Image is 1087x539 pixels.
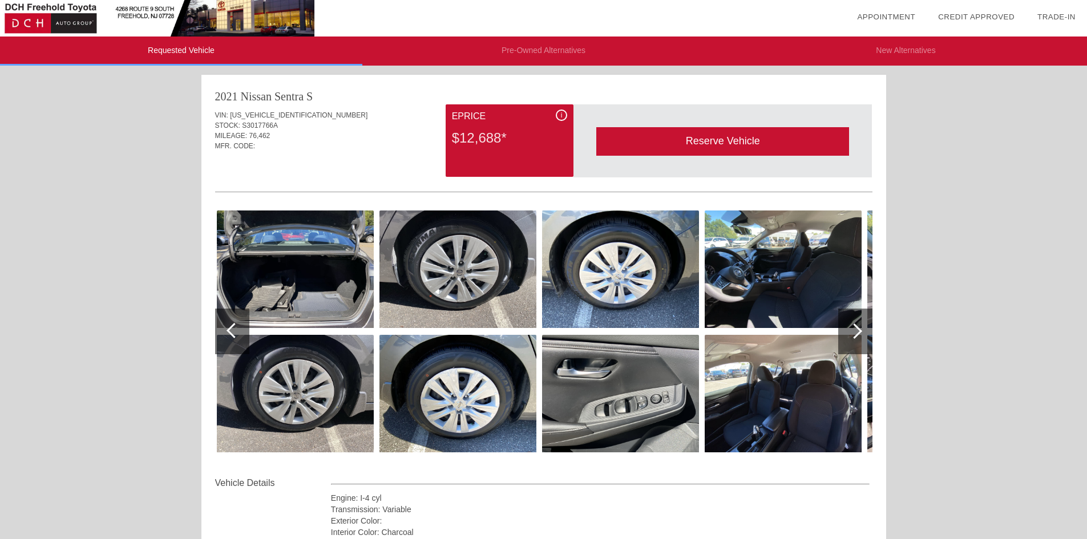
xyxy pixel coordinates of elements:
img: cd3c19ed95f9a41a8172a63cb423d1dax.jpg [379,335,536,452]
div: Reserve Vehicle [596,127,849,155]
div: Exterior Color: [331,515,870,526]
div: S [306,88,313,104]
img: 0b54e125fab444196a74cff99cba0c5fx.jpg [867,210,1024,328]
div: Interior Color: Charcoal [331,526,870,538]
img: 3cd6f977c6985673b386a123fb3294b7x.jpg [542,335,699,452]
a: Credit Approved [938,13,1015,21]
span: VIN: [215,111,228,119]
img: 831a6eee854144a3fc62d59420748091x.jpg [542,210,699,328]
div: ePrice [452,110,567,123]
img: a7cc05bb0e4eb039a66fd57e7e8fac5ax.jpg [705,335,862,452]
li: New Alternatives [725,37,1087,66]
div: Engine: I-4 cyl [331,492,870,504]
img: 1aa682d7e5cbdfd5711329e8f892b8b2x.jpg [867,335,1024,452]
span: [US_VEHICLE_IDENTIFICATION_NUMBER] [230,111,367,119]
img: a518ebd88e796e9fcaec64b0d2242ccax.jpg [217,335,374,452]
span: MFR. CODE: [215,142,256,150]
li: Pre-Owned Alternatives [362,37,725,66]
div: Transmission: Variable [331,504,870,515]
img: 75b73cd615d94df97c2021ac320b8dcfx.jpg [705,210,862,328]
div: Vehicle Details [215,476,331,490]
span: S3017766A [242,121,278,129]
span: i [561,111,563,119]
div: Quoted on [DATE] 4:30:02 PM [215,158,872,176]
span: MILEAGE: [215,132,248,140]
span: 76,462 [249,132,270,140]
span: STOCK: [215,121,240,129]
a: Trade-In [1037,13,1076,21]
div: 2021 Nissan Sentra [215,88,304,104]
a: Appointment [857,13,915,21]
img: 6079ab1b5c8318d12e89abec530ae6c5x.jpg [379,210,536,328]
img: 17fca489e4b0f3159ebde694e2e1deb3x.jpg [217,210,374,328]
div: $12,688* [452,123,567,153]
